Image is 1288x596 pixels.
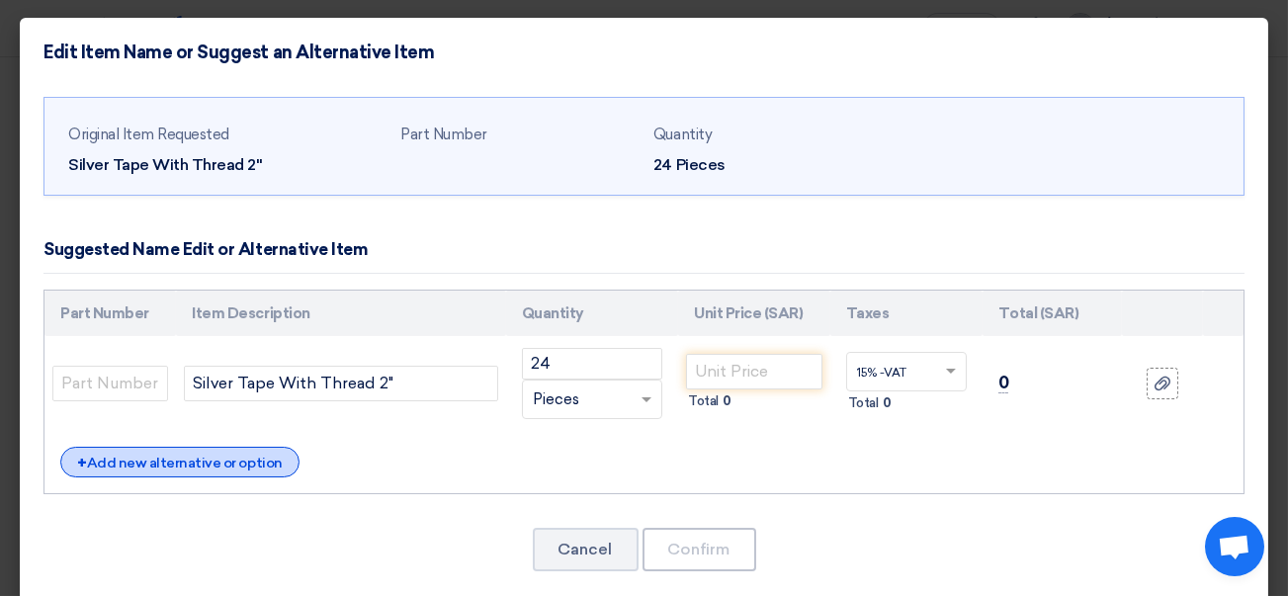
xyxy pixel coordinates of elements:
[68,124,385,146] div: Original Item Requested
[60,447,300,477] div: Add new alternative or option
[43,42,434,63] h4: Edit Item Name or Suggest an Alternative Item
[533,528,639,571] button: Cancel
[52,366,168,401] input: Part Number
[43,237,368,263] div: Suggested Name Edit or Alternative Item
[983,291,1122,337] th: Total (SAR)
[653,124,891,146] div: Quantity
[184,366,497,401] input: Add Item Description
[522,348,662,380] input: RFQ_STEP1.ITEMS.2.AMOUNT_TITLE
[883,393,892,413] span: 0
[44,291,176,337] th: Part Number
[678,291,830,337] th: Unit Price (SAR)
[176,291,505,337] th: Item Description
[77,454,87,472] span: +
[1205,517,1264,576] div: Open chat
[848,393,879,413] span: Total
[643,528,756,571] button: Confirm
[400,124,638,146] div: Part Number
[723,391,731,411] span: 0
[653,153,891,177] div: 24 Pieces
[506,291,678,337] th: Quantity
[68,153,385,177] div: Silver Tape With Thread 2"
[846,352,967,391] ng-select: VAT
[998,373,1009,393] span: 0
[830,291,983,337] th: Taxes
[686,354,822,389] input: Unit Price
[533,388,579,411] span: Pieces
[688,391,719,411] span: Total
